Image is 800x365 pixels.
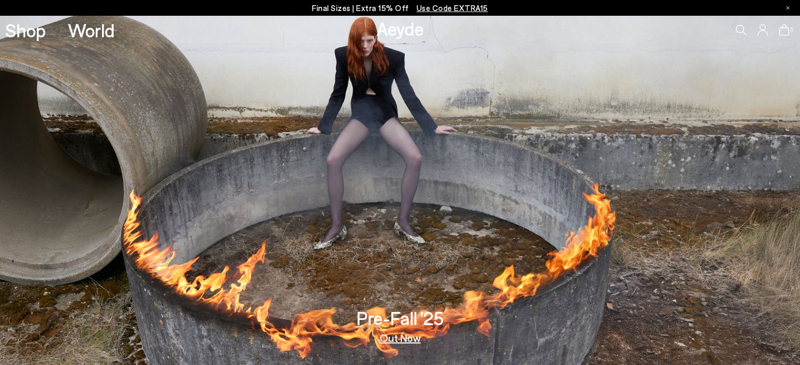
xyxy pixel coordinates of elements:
[417,3,488,13] span: Navigate to /collections/ss25-final-sizes
[5,21,46,39] a: Shop
[377,17,424,39] a: Aeyde
[357,309,444,327] h3: Pre-Fall '25
[68,21,115,39] a: World
[312,2,488,15] p: Final Sizes | Extra 15% Off
[380,332,421,343] a: Out Now
[789,27,795,33] span: 0
[779,24,789,36] a: 0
